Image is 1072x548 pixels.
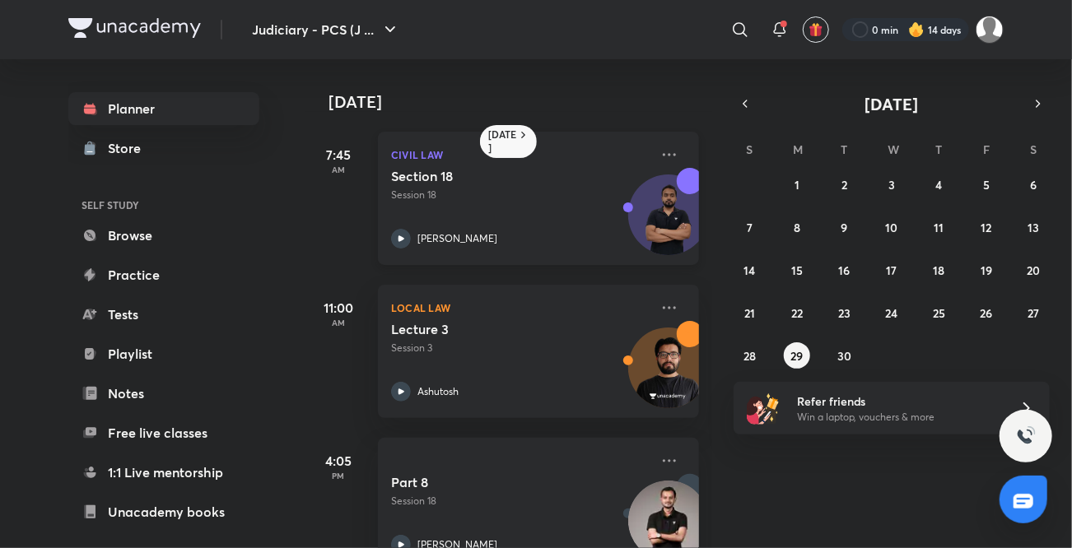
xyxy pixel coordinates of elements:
[784,171,810,197] button: September 1, 2025
[933,305,945,321] abbr: September 25, 2025
[68,337,259,370] a: Playlist
[391,494,650,509] p: Session 18
[737,257,763,283] button: September 14, 2025
[794,220,800,235] abbr: September 8, 2025
[737,300,763,326] button: September 21, 2025
[888,177,895,193] abbr: September 3, 2025
[925,214,952,240] button: September 11, 2025
[329,92,715,112] h4: [DATE]
[879,171,905,197] button: September 3, 2025
[737,214,763,240] button: September 7, 2025
[885,220,897,235] abbr: September 10, 2025
[973,214,1000,240] button: September 12, 2025
[809,22,823,37] img: avatar
[305,298,371,318] h5: 11:00
[797,410,1000,425] p: Win a laptop, vouchers & more
[305,471,371,481] p: PM
[305,451,371,471] h5: 4:05
[797,392,1000,410] h6: Refer friends
[925,300,952,326] button: September 25, 2025
[108,138,151,158] div: Store
[976,16,1004,44] img: Shivangee Singh
[68,191,259,219] h6: SELF STUDY
[68,258,259,291] a: Practice
[784,300,810,326] button: September 22, 2025
[983,177,990,193] abbr: September 5, 2025
[305,318,371,327] p: AM
[841,177,847,193] abbr: September 2, 2025
[1020,300,1046,326] button: September 27, 2025
[841,142,848,157] abbr: Tuesday
[744,262,756,278] abbr: September 14, 2025
[791,262,803,278] abbr: September 15, 2025
[973,300,1000,326] button: September 26, 2025
[935,142,942,157] abbr: Thursday
[68,456,259,489] a: 1:1 Live mentorship
[1020,214,1046,240] button: September 13, 2025
[837,348,851,364] abbr: September 30, 2025
[886,262,897,278] abbr: September 17, 2025
[803,16,829,43] button: avatar
[68,416,259,449] a: Free live classes
[935,177,942,193] abbr: September 4, 2025
[981,262,992,278] abbr: September 19, 2025
[305,165,371,174] p: AM
[784,342,810,369] button: September 29, 2025
[305,145,371,165] h5: 7:45
[832,342,858,369] button: September 30, 2025
[933,262,944,278] abbr: September 18, 2025
[242,13,410,46] button: Judiciary - PCS (J ...
[629,337,708,416] img: Avatar
[391,321,596,337] h5: Lecture 3
[865,93,919,115] span: [DATE]
[1028,305,1039,321] abbr: September 27, 2025
[391,145,650,165] p: Civil Law
[784,214,810,240] button: September 8, 2025
[737,342,763,369] button: September 28, 2025
[68,18,201,38] img: Company Logo
[68,219,259,252] a: Browse
[838,305,851,321] abbr: September 23, 2025
[925,257,952,283] button: September 18, 2025
[757,92,1027,115] button: [DATE]
[791,348,804,364] abbr: September 29, 2025
[973,257,1000,283] button: September 19, 2025
[488,128,517,155] h6: [DATE]
[879,214,905,240] button: September 10, 2025
[1020,257,1046,283] button: September 20, 2025
[1030,177,1037,193] abbr: September 6, 2025
[1016,426,1036,446] img: ttu
[68,298,259,331] a: Tests
[795,177,799,193] abbr: September 1, 2025
[391,168,596,184] h5: Section 18
[879,257,905,283] button: September 17, 2025
[747,392,780,425] img: referral
[417,231,497,246] p: [PERSON_NAME]
[832,214,858,240] button: September 9, 2025
[925,171,952,197] button: September 4, 2025
[747,142,753,157] abbr: Sunday
[981,220,991,235] abbr: September 12, 2025
[1030,142,1037,157] abbr: Saturday
[68,132,259,165] a: Store
[879,300,905,326] button: September 24, 2025
[784,257,810,283] button: September 15, 2025
[888,142,899,157] abbr: Wednesday
[839,262,851,278] abbr: September 16, 2025
[885,305,897,321] abbr: September 24, 2025
[68,92,259,125] a: Planner
[747,220,753,235] abbr: September 7, 2025
[832,171,858,197] button: September 2, 2025
[973,171,1000,197] button: September 5, 2025
[391,188,650,202] p: Session 18
[417,384,459,399] p: Ashutosh
[832,257,858,283] button: September 16, 2025
[391,341,650,355] p: Session 3
[744,305,755,321] abbr: September 21, 2025
[1027,262,1040,278] abbr: September 20, 2025
[391,474,596,490] h5: Part 8
[68,18,201,42] a: Company Logo
[391,298,650,318] p: Local Law
[934,220,944,235] abbr: September 11, 2025
[908,21,925,38] img: streak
